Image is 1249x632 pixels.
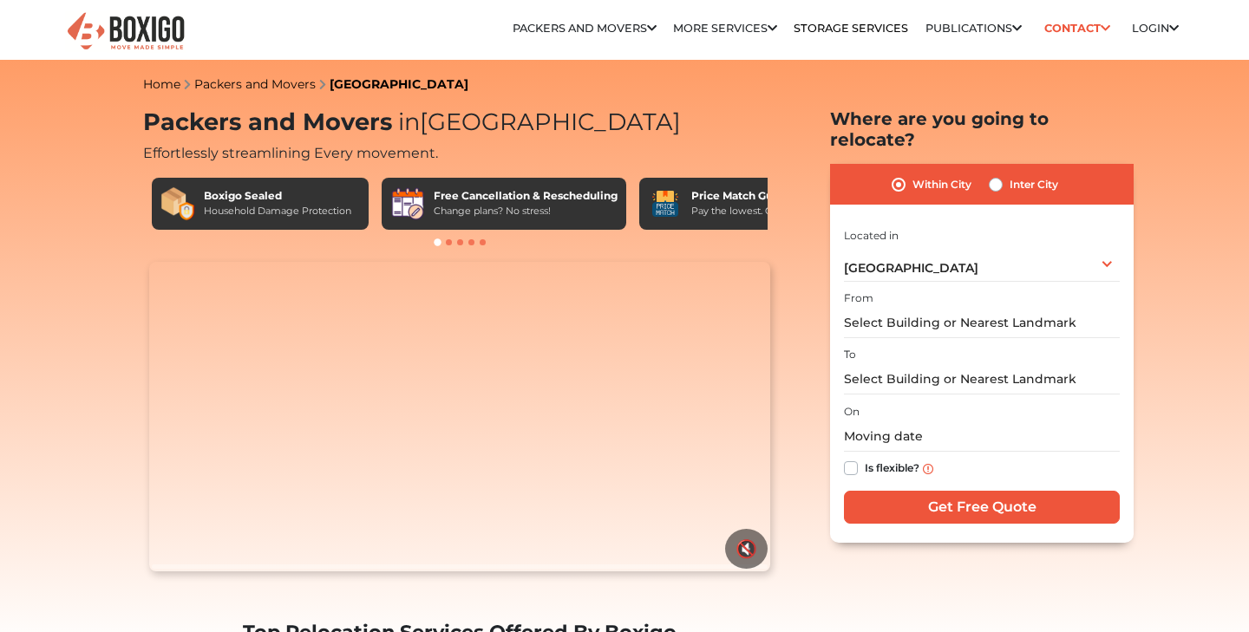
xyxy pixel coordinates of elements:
div: Household Damage Protection [204,204,351,218]
label: Inter City [1010,174,1058,195]
input: Moving date [844,421,1120,452]
img: Price Match Guarantee [648,186,683,221]
a: Packers and Movers [194,76,316,92]
a: [GEOGRAPHIC_DATA] [330,76,468,92]
div: Boxigo Sealed [204,188,351,204]
input: Select Building or Nearest Landmark [844,308,1120,338]
a: Contact [1038,15,1115,42]
div: Change plans? No stress! [434,204,618,218]
img: Boxigo [65,10,186,53]
button: 🔇 [725,529,768,569]
a: Packers and Movers [513,22,657,35]
span: Effortlessly streamlining Every movement. [143,145,438,161]
span: [GEOGRAPHIC_DATA] [392,108,681,136]
input: Get Free Quote [844,491,1120,524]
a: Publications [925,22,1022,35]
div: Price Match Guarantee [691,188,823,204]
div: Pay the lowest. Guaranteed! [691,204,823,218]
a: Login [1132,22,1179,35]
label: Located in [844,228,899,244]
img: Free Cancellation & Rescheduling [390,186,425,221]
h1: Packers and Movers [143,108,776,137]
div: Free Cancellation & Rescheduling [434,188,618,204]
label: Within City [912,174,971,195]
a: More services [673,22,777,35]
img: Boxigo Sealed [160,186,195,221]
input: Select Building or Nearest Landmark [844,364,1120,394]
span: [GEOGRAPHIC_DATA] [844,260,978,276]
label: Is flexible? [865,458,919,476]
a: Storage Services [794,22,908,35]
a: Home [143,76,180,92]
img: info [923,464,933,474]
h2: Where are you going to relocate? [830,108,1134,150]
video: Your browser does not support the video tag. [149,262,769,572]
label: From [844,290,873,306]
label: To [844,347,856,362]
span: in [398,108,420,136]
label: On [844,404,860,420]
